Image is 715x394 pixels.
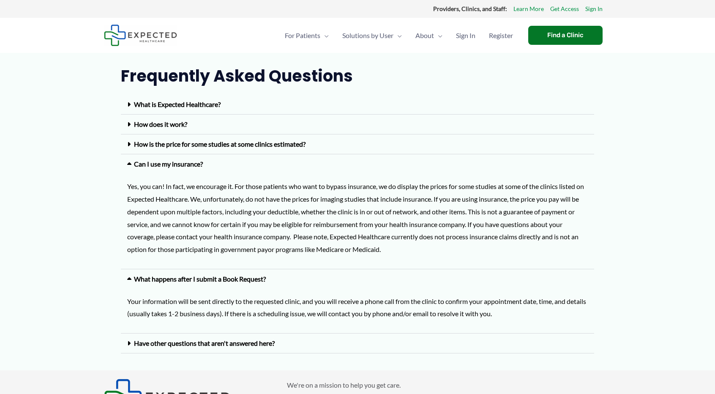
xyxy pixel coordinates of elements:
[278,21,520,50] nav: Primary Site Navigation
[134,120,187,128] a: How does it work?
[342,21,393,50] span: Solutions by User
[336,21,409,50] a: Solutions by UserMenu Toggle
[489,21,513,50] span: Register
[134,100,221,108] a: What is Expected Healthcare?
[134,339,275,347] a: Have other questions that aren't answered here?
[449,21,482,50] a: Sign In
[134,275,266,283] a: What happens after I submit a Book Request?
[134,160,203,168] a: Can I use my insurance?
[482,21,520,50] a: Register
[104,25,177,46] img: Expected Healthcare Logo - side, dark font, small
[121,134,594,154] div: How is the price for some studies at some clinics estimated?
[134,140,306,148] a: How is the price for some studies at some clinics estimated?
[127,295,588,320] p: Your information will be sent directly to the requested clinic, and you will receive a phone call...
[585,3,603,14] a: Sign In
[121,66,594,86] h2: Frequently Asked Questions
[393,21,402,50] span: Menu Toggle
[409,21,449,50] a: AboutMenu Toggle
[528,26,603,45] a: Find a Clinic
[320,21,329,50] span: Menu Toggle
[121,115,594,134] div: How does it work?
[434,21,442,50] span: Menu Toggle
[285,21,320,50] span: For Patients
[287,379,611,391] p: We're on a mission to help you get care.
[121,174,594,269] div: Can I use my insurance?
[278,21,336,50] a: For PatientsMenu Toggle
[121,95,594,115] div: What is Expected Healthcare?
[513,3,544,14] a: Learn More
[456,21,475,50] span: Sign In
[415,21,434,50] span: About
[121,154,594,174] div: Can I use my insurance?
[550,3,579,14] a: Get Access
[121,334,594,353] div: Have other questions that aren't answered here?
[121,269,594,289] div: What happens after I submit a Book Request?
[121,289,594,334] div: What happens after I submit a Book Request?
[433,5,507,12] strong: Providers, Clinics, and Staff:
[127,180,588,255] p: Yes, you can! In fact, we encourage it. For those patients who want to bypass insurance, we do di...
